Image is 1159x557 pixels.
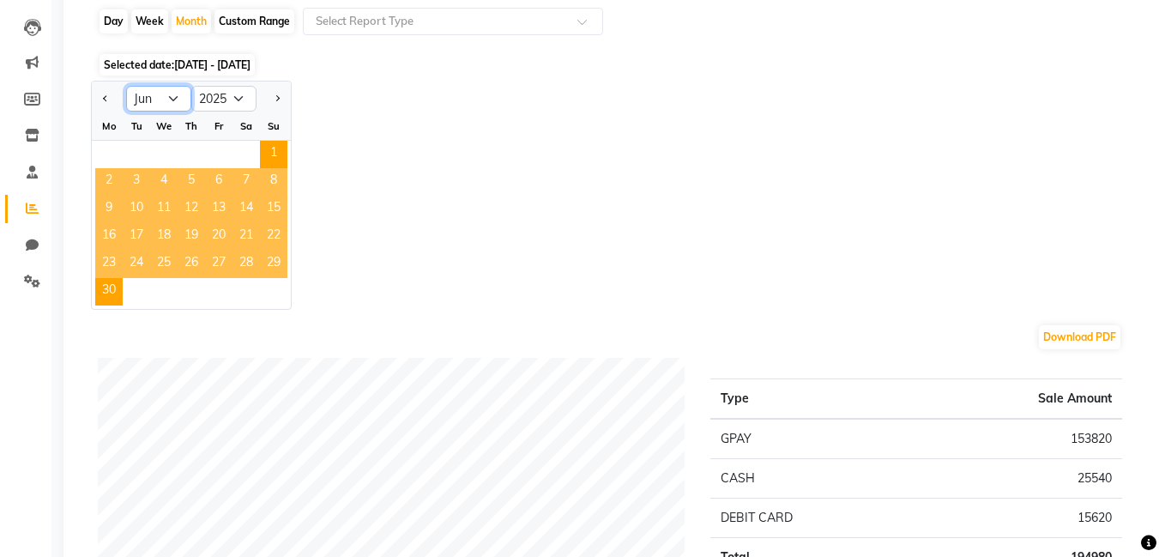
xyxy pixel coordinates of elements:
[710,499,915,538] td: DEBIT CARD
[178,168,205,196] span: 5
[178,168,205,196] div: Thursday, June 5, 2025
[260,112,287,140] div: Su
[100,54,255,76] span: Selected date:
[710,459,915,499] td: CASH
[205,251,232,278] span: 27
[205,196,232,223] span: 13
[205,223,232,251] div: Friday, June 20, 2025
[191,86,257,112] select: Select year
[260,196,287,223] span: 15
[214,9,294,33] div: Custom Range
[260,196,287,223] div: Sunday, June 15, 2025
[178,223,205,251] span: 19
[232,251,260,278] div: Saturday, June 28, 2025
[260,168,287,196] div: Sunday, June 8, 2025
[232,251,260,278] span: 28
[710,379,915,420] th: Type
[150,223,178,251] div: Wednesday, June 18, 2025
[232,223,260,251] div: Saturday, June 21, 2025
[150,196,178,223] div: Wednesday, June 11, 2025
[1039,325,1120,349] button: Download PDF
[260,168,287,196] span: 8
[178,112,205,140] div: Th
[100,9,128,33] div: Day
[150,196,178,223] span: 11
[95,251,123,278] span: 23
[123,168,150,196] div: Tuesday, June 3, 2025
[95,168,123,196] div: Monday, June 2, 2025
[95,278,123,306] span: 30
[205,196,232,223] div: Friday, June 13, 2025
[95,196,123,223] div: Monday, June 9, 2025
[270,85,284,112] button: Next month
[178,196,205,223] div: Thursday, June 12, 2025
[95,112,123,140] div: Mo
[915,379,1122,420] th: Sale Amount
[123,251,150,278] span: 24
[260,223,287,251] div: Sunday, June 22, 2025
[123,112,150,140] div: Tu
[95,168,123,196] span: 2
[232,168,260,196] span: 7
[260,223,287,251] span: 22
[99,85,112,112] button: Previous month
[915,419,1122,459] td: 153820
[205,223,232,251] span: 20
[123,251,150,278] div: Tuesday, June 24, 2025
[260,141,287,168] div: Sunday, June 1, 2025
[126,86,191,112] select: Select month
[95,196,123,223] span: 9
[232,196,260,223] div: Saturday, June 14, 2025
[178,251,205,278] span: 26
[95,223,123,251] span: 16
[178,251,205,278] div: Thursday, June 26, 2025
[205,168,232,196] span: 6
[95,223,123,251] div: Monday, June 16, 2025
[205,251,232,278] div: Friday, June 27, 2025
[178,223,205,251] div: Thursday, June 19, 2025
[95,278,123,306] div: Monday, June 30, 2025
[260,251,287,278] div: Sunday, June 29, 2025
[172,9,211,33] div: Month
[150,168,178,196] div: Wednesday, June 4, 2025
[174,58,251,71] span: [DATE] - [DATE]
[131,9,168,33] div: Week
[150,223,178,251] span: 18
[915,459,1122,499] td: 25540
[710,419,915,459] td: GPAY
[123,196,150,223] span: 10
[123,168,150,196] span: 3
[260,251,287,278] span: 29
[232,196,260,223] span: 14
[205,168,232,196] div: Friday, June 6, 2025
[150,112,178,140] div: We
[178,196,205,223] span: 12
[123,196,150,223] div: Tuesday, June 10, 2025
[260,141,287,168] span: 1
[150,168,178,196] span: 4
[123,223,150,251] div: Tuesday, June 17, 2025
[123,223,150,251] span: 17
[232,112,260,140] div: Sa
[232,168,260,196] div: Saturday, June 7, 2025
[95,251,123,278] div: Monday, June 23, 2025
[150,251,178,278] div: Wednesday, June 25, 2025
[232,223,260,251] span: 21
[205,112,232,140] div: Fr
[915,499,1122,538] td: 15620
[150,251,178,278] span: 25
